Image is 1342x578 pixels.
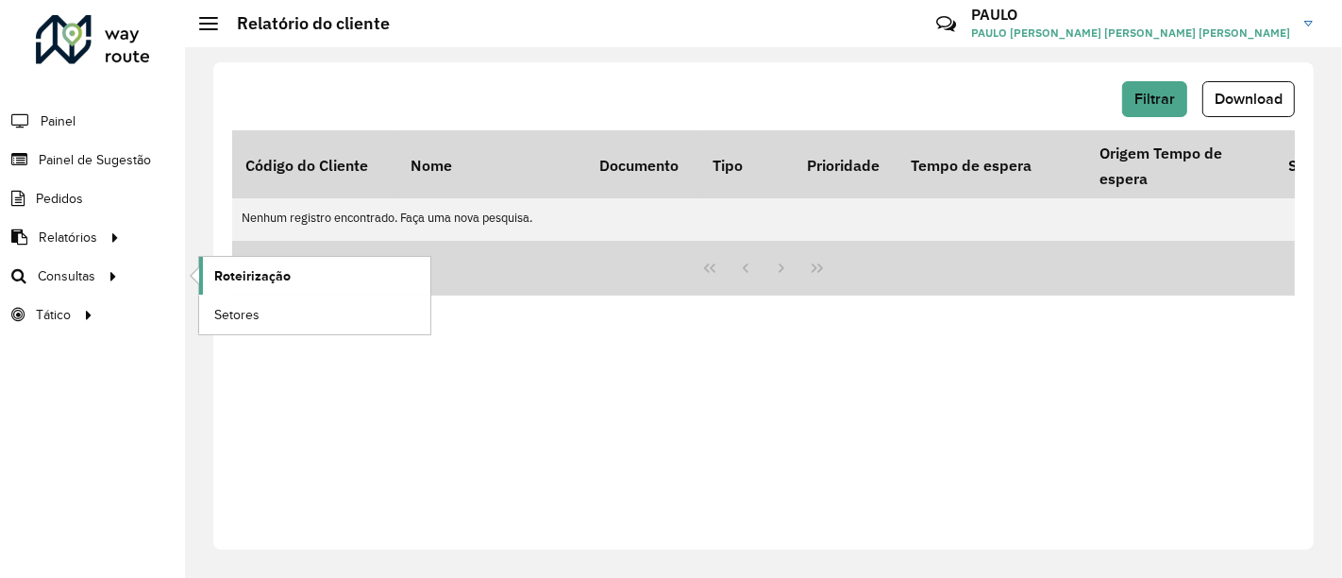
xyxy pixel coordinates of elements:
[36,192,83,206] font: Pedidos
[39,153,151,167] font: Painel de Sugestão
[971,5,1017,24] font: PAULO
[1215,91,1283,107] font: Download
[199,257,430,295] a: Roteirização
[807,156,880,175] font: Prioridade
[599,156,679,175] font: Documento
[713,156,743,175] font: Tipo
[242,210,532,226] font: Nenhum registro encontrado. Faça uma nova pesquisa.
[1099,144,1222,188] font: Origem Tempo de espera
[1202,81,1295,117] button: Download
[971,25,1290,40] font: PAULO [PERSON_NAME] [PERSON_NAME] [PERSON_NAME]
[41,114,75,128] font: Painel
[1288,156,1326,175] font: Setor
[411,156,452,175] font: Nome
[214,268,291,283] font: Roteirização
[38,269,95,283] font: Consultas
[39,230,97,245] font: Relatórios
[214,308,260,322] font: Setores
[1122,81,1187,117] button: Filtrar
[911,156,1032,175] font: Tempo de espera
[237,12,390,34] font: Relatório do cliente
[926,4,966,44] a: Contato Rápido
[1134,91,1175,107] font: Filtrar
[245,156,368,175] font: Código do Cliente
[36,308,71,322] font: Tático
[199,296,430,333] a: Setores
